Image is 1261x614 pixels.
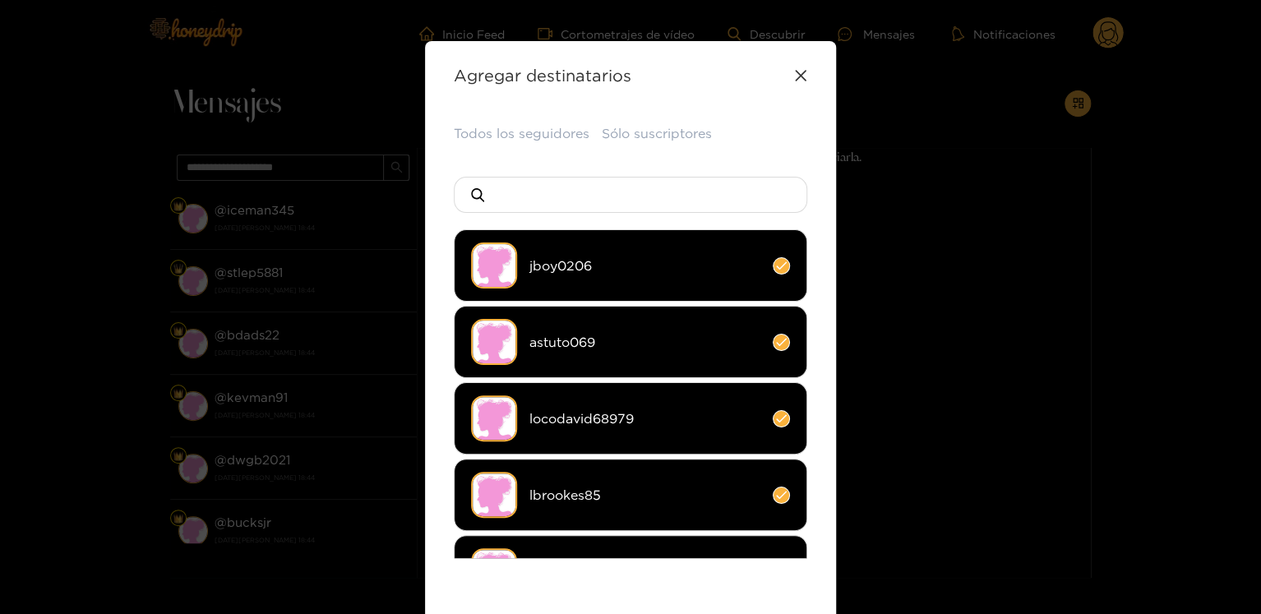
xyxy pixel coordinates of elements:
img: no-avatar.png [471,242,517,289]
font: Agregar destinatarios [454,66,631,84]
img: no-avatar.png [471,548,517,594]
img: no-avatar.png [471,395,517,441]
font: Todos los seguidores [454,126,589,141]
font: lbrookes85 [529,487,601,502]
font: locodavid68979 [529,411,634,426]
font: astuto069 [529,335,595,349]
button: Sólo suscriptores [602,124,712,143]
button: Todos los seguidores [454,124,589,143]
img: no-avatar.png [471,319,517,365]
font: Sólo suscriptores [602,126,712,141]
font: jboy0206 [529,258,592,273]
img: no-avatar.png [471,472,517,518]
